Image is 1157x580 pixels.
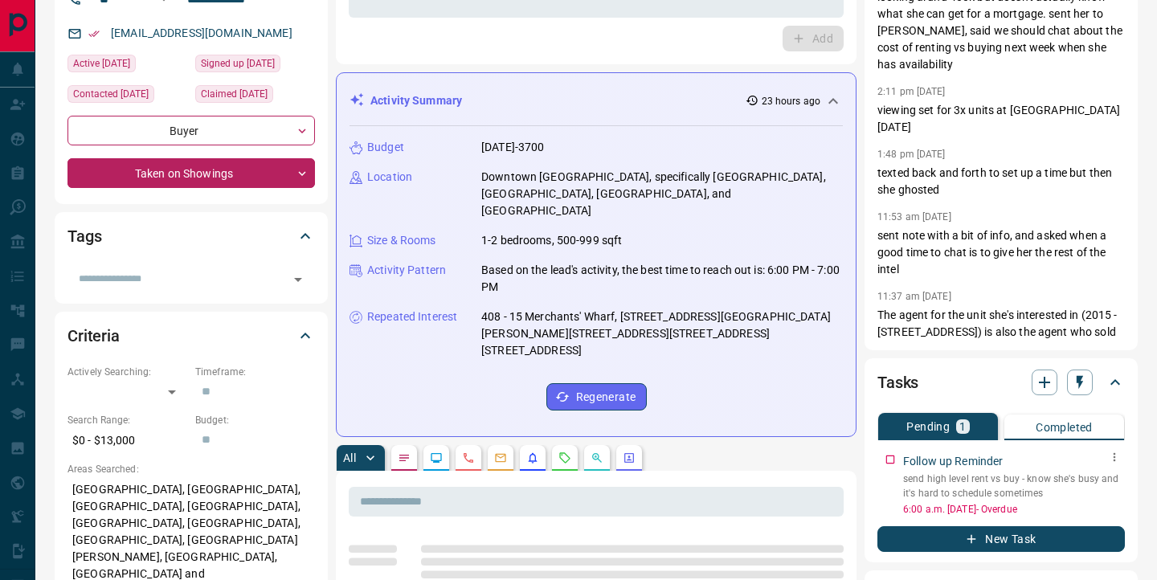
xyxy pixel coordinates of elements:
[481,169,843,219] p: Downtown [GEOGRAPHIC_DATA], specifically [GEOGRAPHIC_DATA], [GEOGRAPHIC_DATA], [GEOGRAPHIC_DATA],...
[67,462,315,476] p: Areas Searched:
[195,55,315,77] div: Tue Nov 15 2022
[591,451,603,464] svg: Opportunities
[526,451,539,464] svg: Listing Alerts
[462,451,475,464] svg: Calls
[367,232,436,249] p: Size & Rooms
[398,451,411,464] svg: Notes
[906,421,950,432] p: Pending
[1036,422,1093,433] p: Completed
[67,85,187,108] div: Thu Jul 24 2025
[877,227,1125,278] p: sent note with a bit of info, and asked when a good time to chat is to give her the rest of the i...
[287,268,309,291] button: Open
[877,149,946,160] p: 1:48 pm [DATE]
[343,452,356,464] p: All
[367,169,412,186] p: Location
[481,232,622,249] p: 1-2 bedrooms, 500-999 sqft
[558,451,571,464] svg: Requests
[67,323,120,349] h2: Criteria
[67,365,187,379] p: Actively Searching:
[195,85,315,108] div: Thu Jun 12 2025
[877,211,951,223] p: 11:53 am [DATE]
[481,139,544,156] p: [DATE]-3700
[877,102,1125,136] p: viewing set for 3x units at [GEOGRAPHIC_DATA] [DATE]
[481,262,843,296] p: Based on the lead's activity, the best time to reach out is: 6:00 PM - 7:00 PM
[88,28,100,39] svg: Email Verified
[623,451,636,464] svg: Agent Actions
[877,165,1125,198] p: texted back and forth to set up a time but then she ghosted
[67,427,187,454] p: $0 - $13,000
[67,223,101,249] h2: Tags
[903,472,1125,500] p: send high level rent vs buy - know she's busy and it's hard to schedule sometimes
[877,86,946,97] p: 2:11 pm [DATE]
[367,308,457,325] p: Repeated Interest
[67,158,315,188] div: Taken on Showings
[67,116,315,145] div: Buyer
[111,27,292,39] a: [EMAIL_ADDRESS][DOMAIN_NAME]
[67,317,315,355] div: Criteria
[201,55,275,71] span: Signed up [DATE]
[877,370,918,395] h2: Tasks
[350,86,843,116] div: Activity Summary23 hours ago
[73,86,149,102] span: Contacted [DATE]
[877,291,951,302] p: 11:37 am [DATE]
[903,502,1125,517] p: 6:00 a.m. [DATE] - Overdue
[481,308,843,359] p: 408 - 15 Merchants' Wharf, [STREET_ADDRESS][GEOGRAPHIC_DATA][PERSON_NAME][STREET_ADDRESS][STREET_...
[195,365,315,379] p: Timeframe:
[903,453,1003,470] p: Follow up Reminder
[762,94,820,108] p: 23 hours ago
[367,139,404,156] p: Budget
[67,413,187,427] p: Search Range:
[959,421,966,432] p: 1
[430,451,443,464] svg: Lead Browsing Activity
[73,55,130,71] span: Active [DATE]
[877,526,1125,552] button: New Task
[67,55,187,77] div: Mon Aug 11 2025
[546,383,647,410] button: Regenerate
[195,413,315,427] p: Budget:
[494,451,507,464] svg: Emails
[370,92,462,109] p: Activity Summary
[877,363,1125,402] div: Tasks
[67,217,315,255] div: Tags
[201,86,268,102] span: Claimed [DATE]
[877,307,1125,476] p: The agent for the unit she's interested in (2015 - [STREET_ADDRESS]) is also the agent who sold 2...
[367,262,446,279] p: Activity Pattern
